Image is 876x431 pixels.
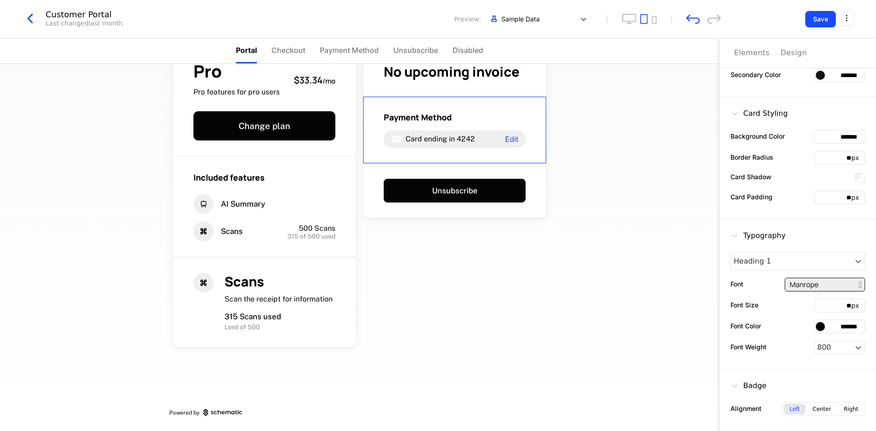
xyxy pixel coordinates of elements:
[730,279,743,289] label: Font
[730,131,785,141] label: Background Color
[169,409,550,416] a: Powered by
[805,11,836,27] button: Save
[294,74,323,86] span: $33.34
[169,409,199,416] span: Powered by
[221,199,265,209] span: AI Summary
[730,404,761,413] label: Alignment
[193,273,214,293] i: cmd
[193,172,265,183] span: Included features
[730,230,786,241] div: Typography
[384,112,452,123] span: Payment Method
[224,272,264,291] span: Scans
[851,193,865,202] div: px
[384,179,526,203] button: Unsubscribe
[839,11,854,26] button: Select action
[193,63,280,80] span: Pro
[236,45,257,56] span: Portal
[287,233,335,239] span: 315 of 500 used
[851,301,865,310] div: px
[193,221,214,241] i: cmd
[271,45,305,56] span: Checkout
[838,404,864,415] div: Right
[46,10,123,19] div: Customer Portal
[730,172,772,182] label: Card Shadow
[730,380,766,391] div: Badge
[851,153,865,162] div: px
[707,14,721,24] div: redo
[454,15,481,24] span: Preview:
[734,47,770,58] div: Elements
[193,111,335,140] button: Change plan
[193,194,214,214] i: board
[193,87,280,97] span: Pro features for pro users
[320,45,379,56] span: Payment Method
[453,45,483,56] span: Disabled
[640,14,648,24] button: tablet
[784,404,805,415] div: Left
[622,14,636,24] button: desktop
[391,134,402,145] i: visa
[457,135,475,143] span: 4242
[734,38,861,68] div: Choose Sub Page
[781,47,807,58] div: Design
[393,45,438,56] span: Unsubscribe
[730,321,761,331] label: Font Color
[384,62,520,81] span: No upcoming invoice
[686,14,700,24] div: undo
[224,295,333,303] span: Scan the receipt for information
[406,135,455,143] span: Card ending in
[730,152,773,162] label: Border Radius
[730,70,781,79] label: Secondary Color
[299,224,335,233] span: 500 Scans
[730,108,788,119] div: Card Styling
[224,312,281,321] span: 315 Scans used
[46,19,123,28] div: Last changed last month
[224,323,260,331] span: Limit of 500
[652,16,657,24] button: mobile
[807,404,836,415] div: Center
[730,192,772,202] label: Card Padding
[323,76,335,86] sub: / mo
[505,135,518,143] span: Edit
[221,226,243,237] span: Scans
[730,300,758,310] label: Font Size
[730,342,766,352] label: Font Weight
